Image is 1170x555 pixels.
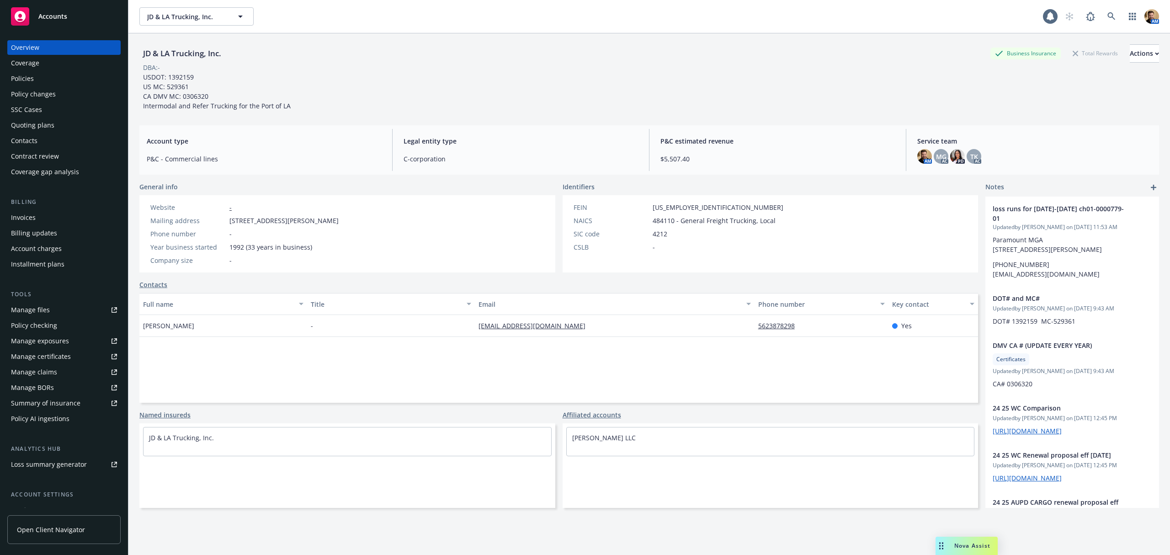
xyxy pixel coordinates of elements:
[993,294,1128,303] span: DOT# and MC#
[7,102,121,117] a: SSC Cases
[1130,45,1159,62] div: Actions
[143,63,160,72] div: DBA: -
[574,229,649,239] div: SIC code
[7,4,121,29] a: Accounts
[143,321,194,331] span: [PERSON_NAME]
[229,216,339,225] span: [STREET_ADDRESS][PERSON_NAME]
[7,290,121,299] div: Tools
[229,256,232,265] span: -
[985,333,1159,396] div: DMV CA # (UPDATE EVERY YEAR)CertificatesUpdatedby [PERSON_NAME] on [DATE] 9:43 AMCA# 0306320
[993,497,1128,517] span: 24 25 AUPD CARGO renewal proposal eff [DATE]
[993,450,1128,460] span: 24 25 WC Renewal proposal eff [DATE]
[993,403,1128,413] span: 24 25 WC Comparison
[990,48,1061,59] div: Business Insurance
[11,380,54,395] div: Manage BORs
[901,321,912,331] span: Yes
[17,525,85,534] span: Open Client Navigator
[139,410,191,420] a: Named insureds
[758,321,802,330] a: 5623878298
[993,474,1062,482] a: [URL][DOMAIN_NAME]
[993,260,1152,279] p: [PHONE_NUMBER] [EMAIL_ADDRESS][DOMAIN_NAME]
[11,318,57,333] div: Policy checking
[985,396,1159,443] div: 24 25 WC ComparisonUpdatedby [PERSON_NAME] on [DATE] 12:45 PM[URL][DOMAIN_NAME]
[11,149,59,164] div: Contract review
[954,542,990,550] span: Nova Assist
[7,334,121,348] a: Manage exposures
[11,102,42,117] div: SSC Cases
[479,321,593,330] a: [EMAIL_ADDRESS][DOMAIN_NAME]
[229,229,232,239] span: -
[936,537,998,555] button: Nova Assist
[7,210,121,225] a: Invoices
[7,87,121,101] a: Policy changes
[7,133,121,148] a: Contacts
[229,203,232,212] a: -
[7,257,121,272] a: Installment plans
[936,537,947,555] div: Drag to move
[1130,44,1159,63] button: Actions
[7,118,121,133] a: Quoting plans
[917,149,932,164] img: photo
[572,433,636,442] a: [PERSON_NAME] LLC
[11,87,56,101] div: Policy changes
[985,182,1004,193] span: Notes
[7,226,121,240] a: Billing updates
[7,457,121,472] a: Loss summary generator
[7,444,121,454] div: Analytics hub
[653,216,776,225] span: 484110 - General Freight Trucking, Local
[7,165,121,179] a: Coverage gap analysis
[985,197,1159,286] div: loss runs for [DATE]-[DATE] ch01-0000779-01Updatedby [PERSON_NAME] on [DATE] 11:53 AMParamount MG...
[7,349,121,364] a: Manage certificates
[7,149,121,164] a: Contract review
[758,299,875,309] div: Phone number
[993,223,1152,231] span: Updated by [PERSON_NAME] on [DATE] 11:53 AM
[936,152,947,161] span: MG
[404,154,638,164] span: C-corporation
[993,367,1152,375] span: Updated by [PERSON_NAME] on [DATE] 9:43 AM
[950,149,965,164] img: photo
[11,226,57,240] div: Billing updates
[7,490,121,499] div: Account settings
[11,349,71,364] div: Manage certificates
[1148,182,1159,193] a: add
[7,380,121,395] a: Manage BORs
[7,503,121,518] a: Service team
[653,203,783,212] span: [US_EMPLOYER_IDENTIFICATION_NUMBER]
[574,216,649,225] div: NAICS
[993,317,1075,326] span: DOT# 1392159 MC-529361
[147,136,381,146] span: Account type
[11,457,87,472] div: Loss summary generator
[1060,7,1079,26] a: Start snowing
[1144,9,1159,24] img: photo
[11,303,50,317] div: Manage files
[563,182,595,192] span: Identifiers
[311,299,461,309] div: Title
[755,293,889,315] button: Phone number
[11,133,37,148] div: Contacts
[653,242,655,252] span: -
[11,411,69,426] div: Policy AI ingestions
[993,235,1152,254] p: Paramount MGA [STREET_ADDRESS][PERSON_NAME]
[143,73,291,110] span: USDOT: 1392159 US MC: 529361 CA DMV MC: 0306320 Intermodal and Refer Trucking for the Port of LA
[11,334,69,348] div: Manage exposures
[1081,7,1100,26] a: Report a Bug
[11,365,57,379] div: Manage claims
[143,299,293,309] div: Full name
[475,293,755,315] button: Email
[892,299,964,309] div: Key contact
[574,242,649,252] div: CSLB
[11,118,54,133] div: Quoting plans
[7,365,121,379] a: Manage claims
[993,304,1152,313] span: Updated by [PERSON_NAME] on [DATE] 9:43 AM
[993,204,1128,223] span: loss runs for [DATE]-[DATE] ch01-0000779-01
[307,293,475,315] button: Title
[993,414,1152,422] span: Updated by [PERSON_NAME] on [DATE] 12:45 PM
[139,280,167,289] a: Contacts
[147,12,226,21] span: JD & LA Trucking, Inc.
[11,210,36,225] div: Invoices
[7,303,121,317] a: Manage files
[404,136,638,146] span: Legal entity type
[139,48,225,59] div: JD & LA Trucking, Inc.
[985,490,1159,545] div: 24 25 AUPD CARGO renewal proposal eff [DATE]Updatedby [PERSON_NAME] on [DATE] 8:37 AM[URL][DOMAIN...
[1123,7,1142,26] a: Switch app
